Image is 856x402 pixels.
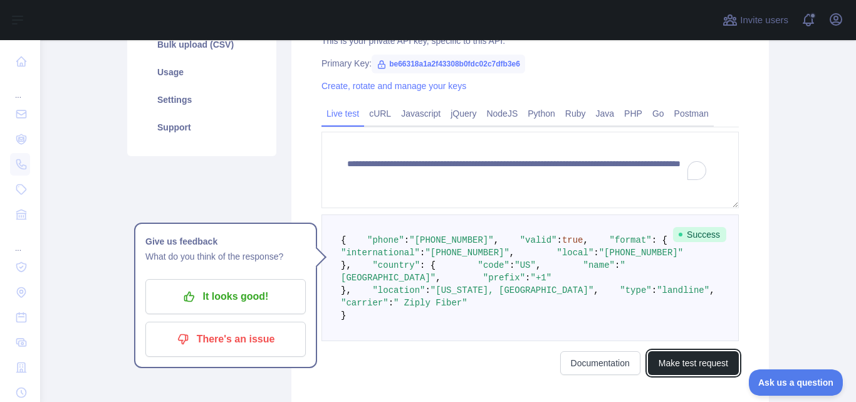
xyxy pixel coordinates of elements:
[420,248,425,258] span: :
[341,260,352,270] span: },
[341,310,346,320] span: }
[709,285,714,295] span: ,
[648,351,739,375] button: Make test request
[509,248,514,258] span: ,
[560,351,640,375] a: Documentation
[446,103,481,124] a: jQuery
[145,249,306,264] p: What do you think of the response?
[142,114,261,141] a: Support
[720,10,791,30] button: Invite users
[669,103,714,124] a: Postman
[520,235,557,245] span: "valid"
[530,273,551,283] span: "+1"
[341,285,352,295] span: },
[523,103,560,124] a: Python
[425,248,509,258] span: "[PHONE_NUMBER]"
[483,273,525,283] span: "prefix"
[341,248,420,258] span: "international"
[10,75,30,100] div: ...
[591,103,620,124] a: Java
[749,369,843,396] iframe: Toggle Customer Support
[425,285,430,295] span: :
[615,260,620,270] span: :
[321,81,466,91] a: Create, rotate and manage your keys
[372,55,525,73] span: be66318a1a2f43308b0fdc02c7dfb3e6
[593,285,598,295] span: ,
[562,235,583,245] span: true
[420,260,436,270] span: : {
[372,260,420,270] span: "country"
[431,285,593,295] span: "[US_STATE], [GEOGRAPHIC_DATA]"
[583,260,615,270] span: "name"
[556,248,593,258] span: "local"
[647,103,669,124] a: Go
[509,260,514,270] span: :
[478,260,509,270] span: "code"
[657,285,709,295] span: "landline"
[394,298,467,308] span: " Ziply Fiber"
[321,57,739,70] div: Primary Key:
[155,286,296,307] p: It looks good!
[145,234,306,249] h1: Give us feedback
[593,248,598,258] span: :
[409,235,493,245] span: "[PHONE_NUMBER]"
[389,298,394,308] span: :
[673,227,726,242] span: Success
[740,13,788,28] span: Invite users
[364,103,396,124] a: cURL
[372,285,425,295] span: "location"
[619,103,647,124] a: PHP
[525,273,530,283] span: :
[10,228,30,253] div: ...
[367,235,404,245] span: "phone"
[341,298,389,308] span: "carrier"
[481,103,523,124] a: NodeJS
[145,322,306,357] button: There's an issue
[155,329,296,350] p: There's an issue
[396,103,446,124] a: Javascript
[536,260,541,270] span: ,
[436,273,441,283] span: ,
[652,285,657,295] span: :
[514,260,536,270] span: "US"
[599,248,683,258] span: "[PHONE_NUMBER]"
[610,235,652,245] span: "format"
[341,235,346,245] span: {
[583,235,588,245] span: ,
[321,132,739,208] textarea: To enrich screen reader interactions, please activate Accessibility in Grammarly extension settings
[142,31,261,58] a: Bulk upload (CSV)
[620,285,651,295] span: "type"
[142,86,261,114] a: Settings
[652,235,667,245] span: : {
[494,235,499,245] span: ,
[321,103,364,124] a: Live test
[321,34,739,47] div: This is your private API key, specific to this API.
[145,279,306,314] button: It looks good!
[404,235,409,245] span: :
[556,235,561,245] span: :
[560,103,591,124] a: Ruby
[142,58,261,86] a: Usage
